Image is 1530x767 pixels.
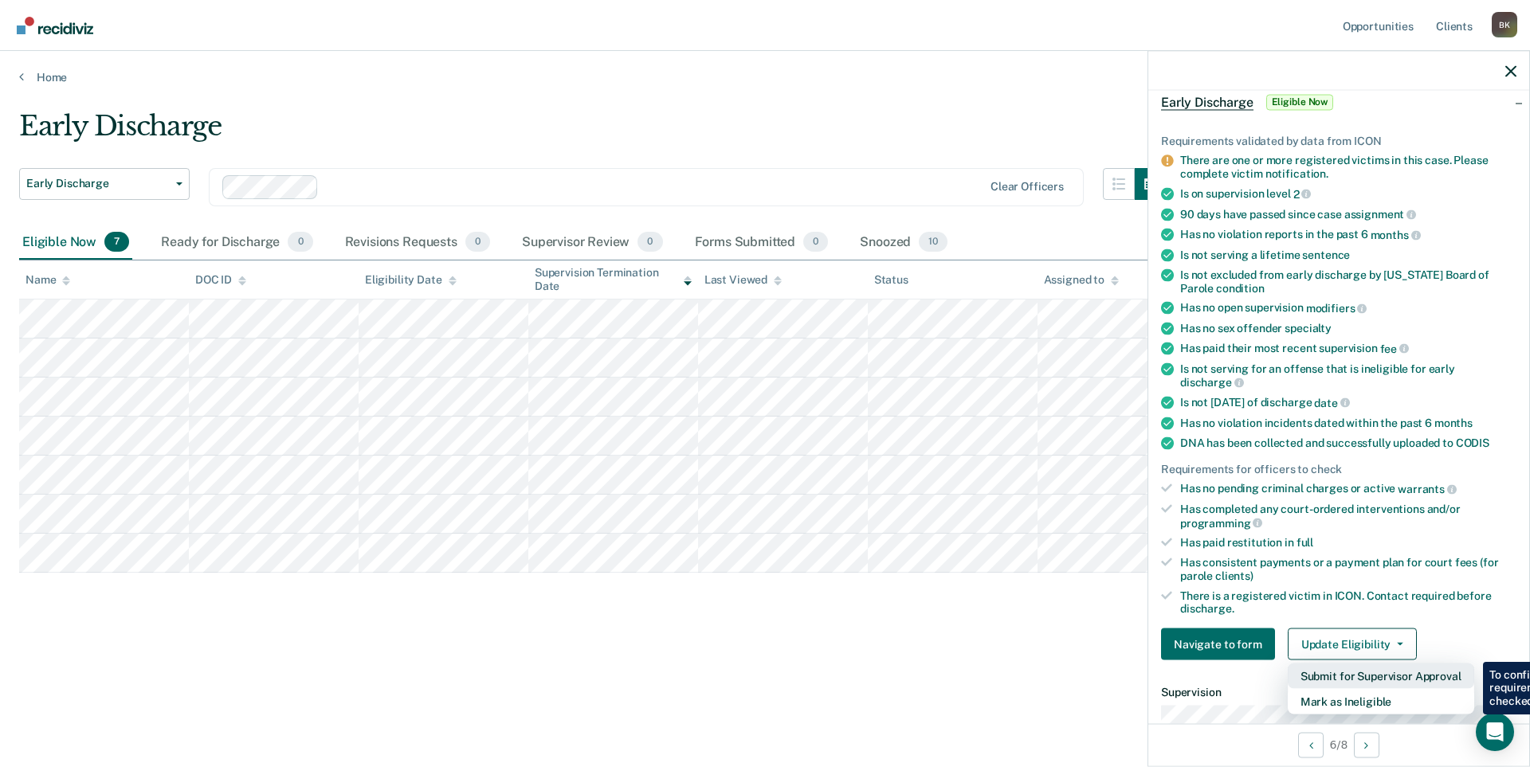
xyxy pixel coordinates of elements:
[1354,732,1379,757] button: Next Opportunity
[1298,732,1324,757] button: Previous Opportunity
[1148,76,1529,127] div: Early DischargeEligible Now
[1180,516,1262,529] span: programming
[1285,321,1332,334] span: specialty
[1161,686,1516,699] dt: Supervision
[1288,663,1474,689] button: Submit for Supervisor Approval
[1180,416,1516,429] div: Has no violation incidents dated within the past 6
[1161,134,1516,147] div: Requirements validated by data from ICON
[1180,482,1516,496] div: Has no pending criminal charges or active
[919,232,947,252] span: 10
[519,225,666,260] div: Supervisor Review
[857,225,951,260] div: Snoozed
[1314,396,1349,409] span: date
[1180,376,1244,389] span: discharge
[692,225,832,260] div: Forms Submitted
[1266,94,1334,110] span: Eligible Now
[1161,628,1275,660] button: Navigate to form
[704,273,782,287] div: Last Viewed
[1161,94,1253,110] span: Early Discharge
[288,232,312,252] span: 0
[1492,12,1517,37] button: Profile dropdown button
[1180,502,1516,529] div: Has completed any court-ordered interventions and/or
[1215,569,1253,581] span: clients)
[1297,536,1313,549] span: full
[874,273,908,287] div: Status
[195,273,246,287] div: DOC ID
[1180,207,1516,221] div: 90 days have passed since case
[1293,187,1312,200] span: 2
[1180,602,1234,615] span: discharge.
[19,110,1167,155] div: Early Discharge
[1180,341,1516,355] div: Has paid their most recent supervision
[104,232,129,252] span: 7
[1044,273,1119,287] div: Assigned to
[1456,436,1489,448] span: CODIS
[1288,689,1474,714] button: Mark as Ineligible
[465,232,490,252] span: 0
[1344,208,1416,221] span: assignment
[1161,628,1281,660] a: Navigate to form link
[17,17,93,34] img: Recidiviz
[1180,321,1516,335] div: Has no sex offender
[1371,228,1421,241] span: months
[1180,362,1516,389] div: Is not serving for an offense that is ineligible for early
[19,225,132,260] div: Eligible Now
[1180,536,1516,550] div: Has paid restitution in
[365,273,457,287] div: Eligibility Date
[1180,186,1516,201] div: Is on supervision level
[803,232,828,252] span: 0
[1180,395,1516,409] div: Is not [DATE] of discharge
[1180,248,1516,261] div: Is not serving a lifetime
[1180,589,1516,616] div: There is a registered victim in ICON. Contact required before
[637,232,662,252] span: 0
[19,70,1511,84] a: Home
[1476,713,1514,751] div: Open Intercom Messenger
[26,177,170,190] span: Early Discharge
[1398,483,1457,495] span: warrants
[1148,723,1529,765] div: 6 / 8
[1302,248,1350,260] span: sentence
[1492,12,1517,37] div: B K
[158,225,316,260] div: Ready for Discharge
[342,225,493,260] div: Revisions Requests
[991,180,1064,194] div: Clear officers
[1306,302,1367,315] span: modifiers
[1180,556,1516,583] div: Has consistent payments or a payment plan for court fees (for parole
[1380,342,1409,354] span: fee
[1288,628,1417,660] button: Update Eligibility
[1216,281,1265,294] span: condition
[25,273,70,287] div: Name
[1161,462,1516,475] div: Requirements for officers to check
[1180,268,1516,295] div: Is not excluded from early discharge by [US_STATE] Board of Parole
[1180,228,1516,242] div: Has no violation reports in the past 6
[535,266,692,293] div: Supervision Termination Date
[1180,301,1516,315] div: Has no open supervision
[1180,436,1516,449] div: DNA has been collected and successfully uploaded to
[1434,416,1473,429] span: months
[1180,154,1516,181] div: There are one or more registered victims in this case. Please complete victim notification.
